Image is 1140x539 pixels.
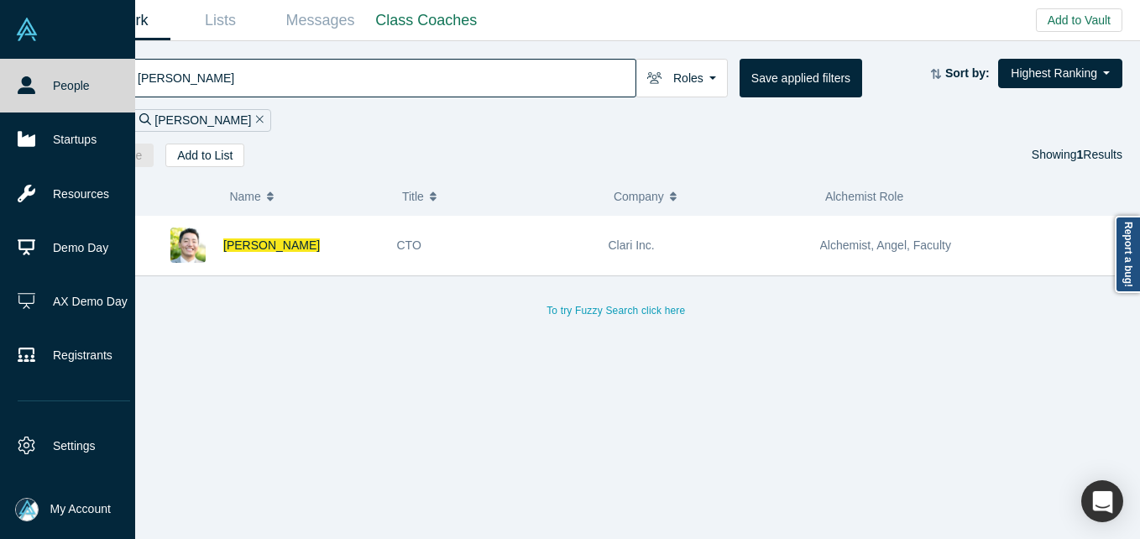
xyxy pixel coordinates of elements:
[609,238,655,252] span: Clari Inc.
[1115,216,1140,293] a: Report a bug!
[229,179,384,214] button: Name
[402,179,424,214] span: Title
[614,179,808,214] button: Company
[1077,148,1084,161] strong: 1
[251,111,264,130] button: Remove Filter
[270,1,370,40] a: Messages
[132,109,271,132] div: [PERSON_NAME]
[1077,148,1122,161] span: Results
[15,18,39,41] img: Alchemist Vault Logo
[165,144,244,167] button: Add to List
[397,238,421,252] span: CTO
[170,1,270,40] a: Lists
[820,238,951,252] span: Alchemist, Angel, Faculty
[614,179,664,214] span: Company
[15,498,39,521] img: Mia Scott's Account
[223,238,320,252] a: [PERSON_NAME]
[635,59,728,97] button: Roles
[825,190,903,203] span: Alchemist Role
[1036,8,1122,32] button: Add to Vault
[170,228,206,263] img: Austin Wang's Profile Image
[1032,144,1122,167] div: Showing
[402,179,596,214] button: Title
[535,300,697,322] button: To try Fuzzy Search click here
[50,500,111,518] span: My Account
[945,66,990,80] strong: Sort by:
[229,179,260,214] span: Name
[740,59,862,97] button: Save applied filters
[136,58,635,97] input: Search by name, title, company, summary, expertise, investment criteria or topics of focus
[370,1,483,40] a: Class Coaches
[998,59,1122,88] button: Highest Ranking
[15,498,111,521] button: My Account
